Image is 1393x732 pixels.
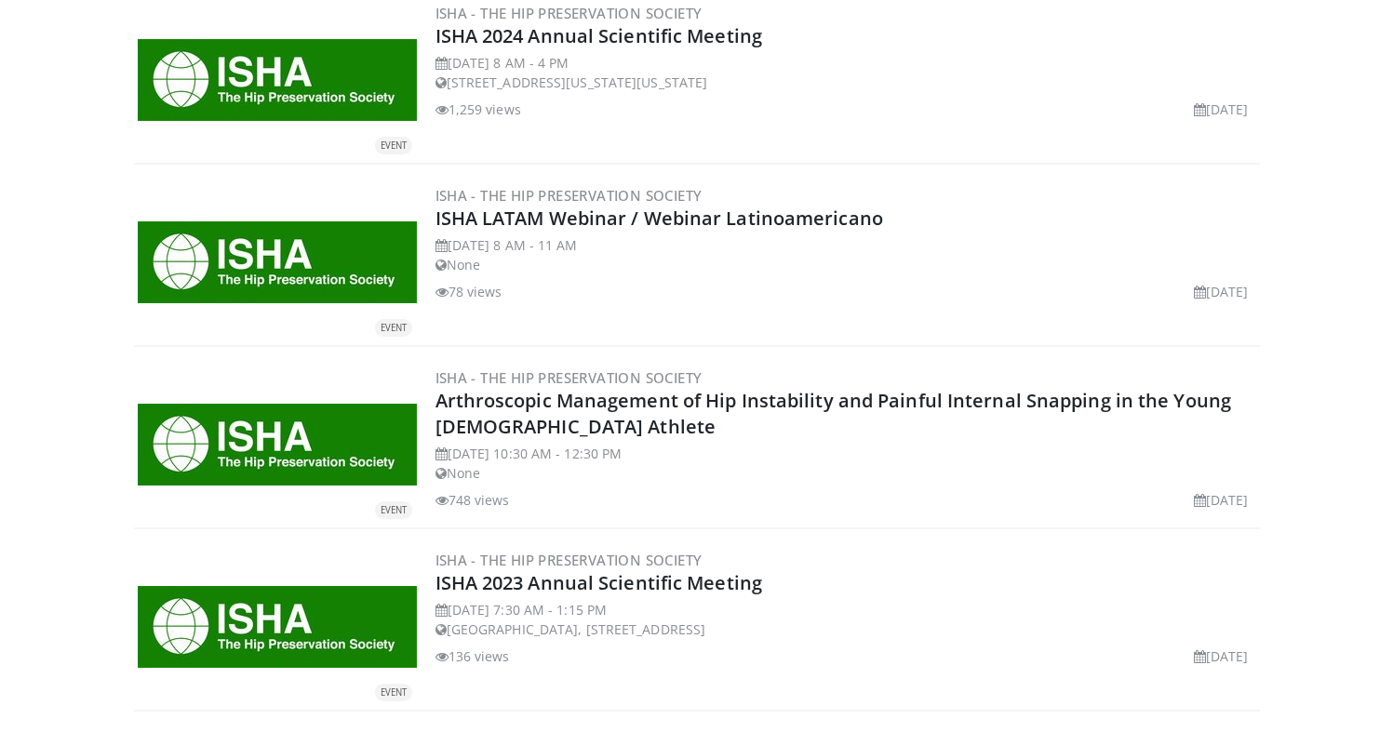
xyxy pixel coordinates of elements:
a: EVENT [138,586,417,668]
a: ISHA 2024 Annual Scientific Meeting [435,23,763,48]
li: [DATE] [1194,100,1249,119]
a: ISHA - The Hip Preservation Society [435,551,703,569]
small: EVENT [381,322,407,334]
a: EVENT [138,221,417,303]
img: a9f71565-a949-43e5-a8b1-6790787a27eb.jpg.300x170_q85_autocrop_double_scale_upscale_version-0.2.jpg [138,39,417,121]
a: ISHA - The Hip Preservation Society [435,186,703,205]
div: [DATE] 8 AM - 11 AM None [435,235,1256,274]
li: [DATE] [1194,646,1249,666]
a: ISHA 2023 Annual Scientific Meeting [435,570,763,595]
img: a9f71565-a949-43e5-a8b1-6790787a27eb.jpg.300x170_q85_autocrop_double_scale_upscale_version-0.2.jpg [138,221,417,303]
div: [DATE] 8 AM - 4 PM [STREET_ADDRESS][US_STATE][US_STATE] [435,53,1256,92]
li: 136 views [435,646,510,666]
a: ISHA LATAM Webinar / Webinar Latinoamericano [435,206,883,231]
img: a9f71565-a949-43e5-a8b1-6790787a27eb.jpg.300x170_q85_autocrop_double_scale_upscale_version-0.2.jpg [138,404,417,486]
small: EVENT [381,140,407,152]
li: 78 views [435,282,502,301]
small: EVENT [381,686,407,699]
a: ISHA - The Hip Preservation Society [435,4,703,22]
a: EVENT [138,39,417,121]
a: Arthroscopic Management of Hip Instability and Painful Internal Snapping in the Young [DEMOGRAPHI... [435,388,1232,439]
img: a9f71565-a949-43e5-a8b1-6790787a27eb.jpg.300x170_q85_autocrop_double_scale_upscale_version-0.2.jpg [138,586,417,668]
li: 1,259 views [435,100,521,119]
a: ISHA - The Hip Preservation Society [435,368,703,387]
li: [DATE] [1194,282,1249,301]
div: [DATE] 7:30 AM - 1:15 PM [GEOGRAPHIC_DATA], [STREET_ADDRESS] [435,600,1256,639]
li: [DATE] [1194,490,1249,510]
a: EVENT [138,404,417,486]
small: EVENT [381,504,407,516]
div: [DATE] 10:30 AM - 12:30 PM None [435,444,1256,483]
li: 748 views [435,490,510,510]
